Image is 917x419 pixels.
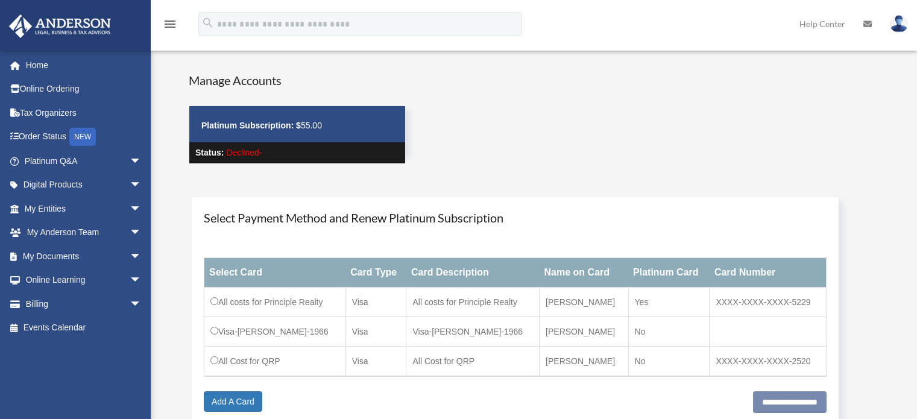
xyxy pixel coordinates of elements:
[345,317,406,347] td: Visa
[345,288,406,317] td: Visa
[406,347,540,377] td: All Cost for QRP
[406,258,540,288] th: Card Description
[406,288,540,317] td: All costs for Principle Realty
[5,14,115,38] img: Anderson Advisors Platinum Portal
[8,149,160,173] a: Platinum Q&Aarrow_drop_down
[163,21,177,31] a: menu
[406,317,540,347] td: Visa-[PERSON_NAME]-1966
[8,244,160,268] a: My Documentsarrow_drop_down
[540,317,629,347] td: [PERSON_NAME]
[8,53,160,77] a: Home
[8,316,160,340] a: Events Calendar
[130,292,154,317] span: arrow_drop_down
[204,391,262,412] a: Add A Card
[204,288,346,317] td: All costs for Principle Realty
[204,209,827,226] h4: Select Payment Method and Renew Platinum Subscription
[69,128,96,146] div: NEW
[163,17,177,31] i: menu
[8,221,160,245] a: My Anderson Teamarrow_drop_down
[8,101,160,125] a: Tax Organizers
[540,347,629,377] td: [PERSON_NAME]
[8,268,160,292] a: Online Learningarrow_drop_down
[226,148,262,157] span: Declined-
[540,258,629,288] th: Name on Card
[8,197,160,221] a: My Entitiesarrow_drop_down
[189,72,406,89] h4: Manage Accounts
[540,288,629,317] td: [PERSON_NAME]
[130,268,154,293] span: arrow_drop_down
[345,347,406,377] td: Visa
[130,197,154,221] span: arrow_drop_down
[201,16,215,30] i: search
[130,149,154,174] span: arrow_drop_down
[130,221,154,245] span: arrow_drop_down
[8,173,160,197] a: Digital Productsarrow_drop_down
[8,292,160,316] a: Billingarrow_drop_down
[628,317,710,347] td: No
[345,258,406,288] th: Card Type
[628,288,710,317] td: Yes
[710,258,826,288] th: Card Number
[204,258,346,288] th: Select Card
[195,148,224,157] strong: Status:
[628,258,710,288] th: Platinum Card
[710,288,826,317] td: XXXX-XXXX-XXXX-5229
[890,15,908,33] img: User Pic
[201,121,301,130] strong: Platinum Subscription: $
[710,347,826,377] td: XXXX-XXXX-XXXX-2520
[130,173,154,198] span: arrow_drop_down
[130,244,154,269] span: arrow_drop_down
[204,317,346,347] td: Visa-[PERSON_NAME]-1966
[201,118,393,133] p: 55.00
[8,77,160,101] a: Online Ordering
[628,347,710,377] td: No
[204,347,346,377] td: All Cost for QRP
[8,125,160,150] a: Order StatusNEW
